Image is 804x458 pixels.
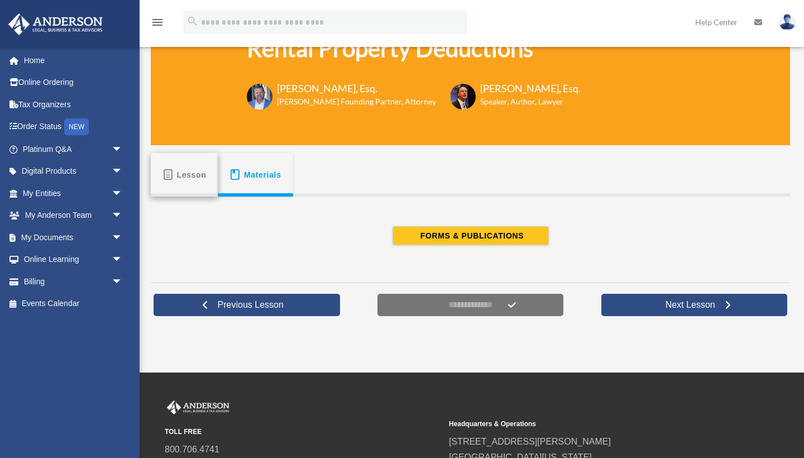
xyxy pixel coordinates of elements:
a: My Entitiesarrow_drop_down [8,182,140,204]
h1: Rental Property Deductions [247,32,581,65]
a: Home [8,49,140,71]
a: Order StatusNEW [8,116,140,139]
div: NEW [64,118,89,135]
a: Digital Productsarrow_drop_down [8,160,140,183]
span: arrow_drop_down [112,204,134,227]
h6: Speaker, Author, Lawyer [480,96,567,107]
button: FORMS & PUBLICATIONS [393,226,549,245]
h3: [PERSON_NAME], Esq. [480,82,581,96]
h3: [PERSON_NAME], Esq. [277,82,436,96]
span: arrow_drop_down [112,249,134,271]
h6: [PERSON_NAME] Founding Partner, Attorney [277,96,436,107]
span: Next Lesson [657,299,724,311]
i: search [186,15,199,27]
span: arrow_drop_down [112,182,134,205]
span: arrow_drop_down [112,138,134,161]
img: Toby-circle-head.png [247,84,272,109]
a: [STREET_ADDRESS][PERSON_NAME] [449,437,611,446]
span: Previous Lesson [209,299,293,311]
span: FORMS & PUBLICATIONS [417,230,524,241]
a: Platinum Q&Aarrow_drop_down [8,138,140,160]
span: Materials [244,165,281,185]
a: Online Learningarrow_drop_down [8,249,140,271]
a: Events Calendar [8,293,140,315]
span: Lesson [177,165,207,185]
img: Anderson Advisors Platinum Portal [5,13,106,35]
a: Previous Lesson [154,294,340,316]
a: My Anderson Teamarrow_drop_down [8,204,140,227]
img: User Pic [779,14,796,30]
img: Anderson Advisors Platinum Portal [165,400,232,415]
span: arrow_drop_down [112,226,134,249]
a: Tax Organizers [8,93,140,116]
span: arrow_drop_down [112,270,134,293]
small: Headquarters & Operations [449,418,725,430]
a: My Documentsarrow_drop_down [8,226,140,249]
a: FORMS & PUBLICATIONS [197,226,744,245]
img: Scott-Estill-Headshot.png [450,84,476,109]
small: TOLL FREE [165,426,441,438]
a: Next Lesson [601,294,788,316]
a: Billingarrow_drop_down [8,270,140,293]
i: menu [151,16,164,29]
a: Online Ordering [8,71,140,94]
a: menu [151,20,164,29]
span: arrow_drop_down [112,160,134,183]
a: 800.706.4741 [165,445,219,454]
